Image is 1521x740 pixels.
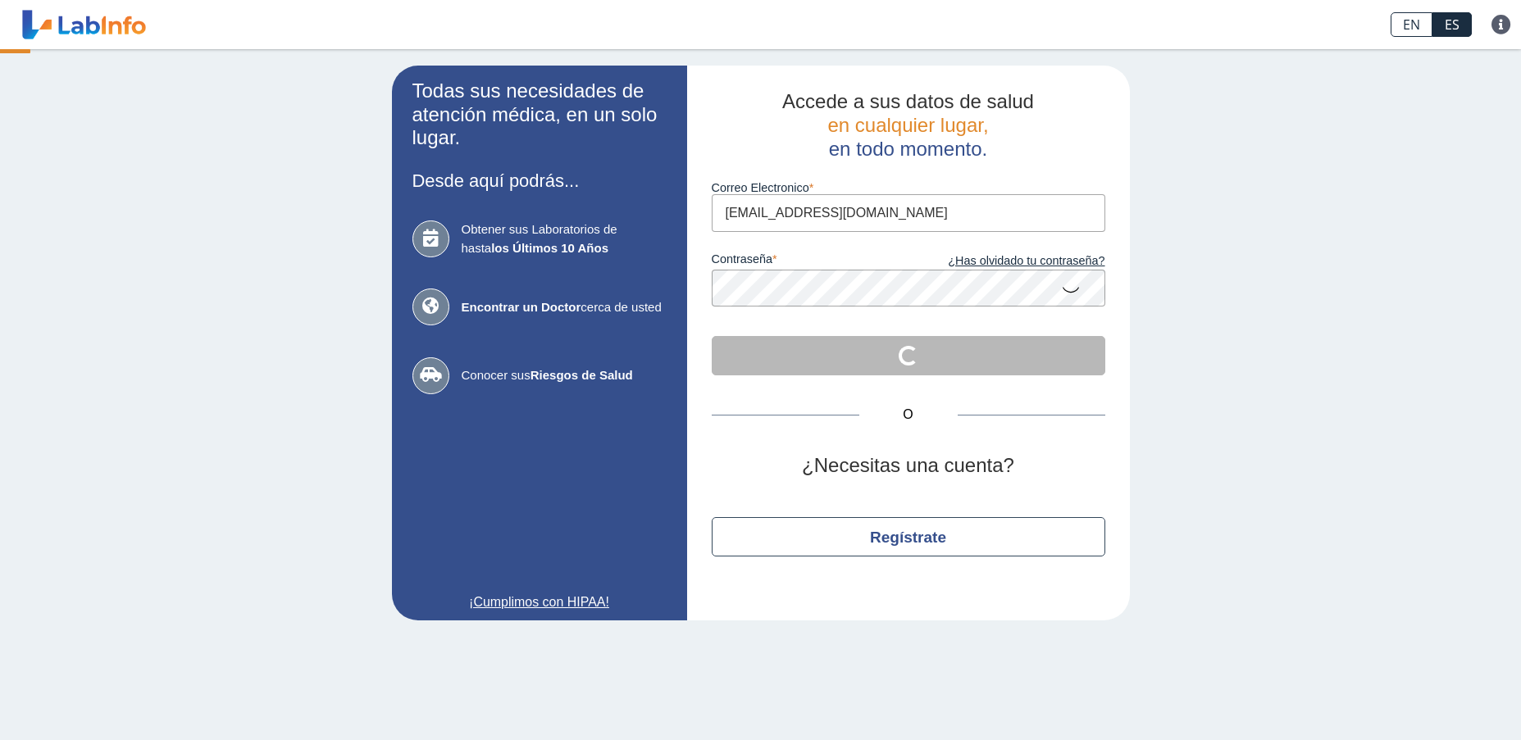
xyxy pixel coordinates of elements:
b: los Últimos 10 Años [491,241,608,255]
span: Accede a sus datos de salud [782,90,1034,112]
span: Obtener sus Laboratorios de hasta [462,220,667,257]
span: en todo momento. [829,138,987,160]
b: Encontrar un Doctor [462,300,581,314]
a: ¿Has olvidado tu contraseña? [909,252,1105,270]
span: Conocer sus [462,366,667,385]
button: Regístrate [712,517,1105,556]
label: Correo Electronico [712,181,1105,194]
h2: Todas sus necesidades de atención médica, en un solo lugar. [412,79,667,150]
a: ¡Cumplimos con HIPAA! [412,592,667,612]
h2: ¿Necesitas una cuenta? [712,454,1105,478]
h3: Desde aquí podrás... [412,170,667,191]
span: O [859,405,958,424]
label: contraseña [712,252,909,270]
a: ES [1432,12,1472,37]
a: EN [1391,12,1432,37]
span: cerca de usted [462,298,667,317]
span: en cualquier lugar, [827,114,988,136]
b: Riesgos de Salud [531,368,633,382]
